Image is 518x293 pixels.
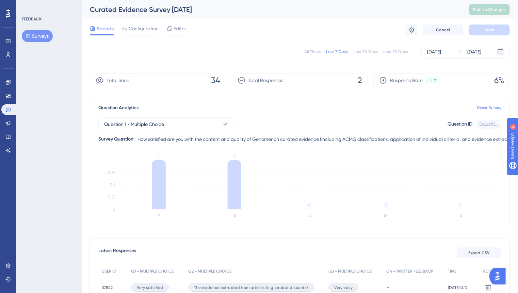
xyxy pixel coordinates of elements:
span: 37842 [102,285,113,290]
span: 2 [358,75,362,86]
text: A [158,213,161,218]
div: 5b62dff3... [479,121,498,127]
div: All Times [304,49,321,54]
span: TIME [448,268,456,274]
button: Export CSV [457,247,501,258]
span: Question 1 - Multiple Choice [104,120,164,128]
iframe: UserGuiding AI Assistant Launcher [489,266,510,287]
span: Total Responses [248,76,284,84]
span: Configuration [129,25,159,33]
div: Curated Evidence Survey [DATE] [90,5,452,14]
tspan: 0 [459,202,463,209]
span: Total Seen [107,76,129,84]
span: USER ID [102,268,116,274]
tspan: 1 [233,153,235,160]
text: D [384,213,387,218]
text: B [233,213,236,218]
span: Cancel [436,27,450,33]
tspan: 1 [158,153,160,160]
span: Question Analytics [98,104,139,112]
span: 1 [430,78,432,83]
div: Question ID: [448,120,473,129]
div: Last 30 Days [353,49,378,54]
tspan: 0.75 [108,170,115,175]
div: [DATE] [427,48,441,56]
div: 4 [47,3,49,9]
div: [DATE] [467,48,481,56]
span: Very satisfied [137,285,163,290]
div: Survey Question: [98,135,135,143]
button: Surveys [22,30,53,42]
div: Last 7 Days [326,49,348,54]
text: E [460,213,462,218]
span: Reports [97,25,114,33]
tspan: 0 [113,207,115,212]
tspan: 0.25 [108,195,115,199]
tspan: 0.5 [110,182,115,187]
a: Reset Survey [477,105,501,111]
span: Q1 - MULTIPLE CHOICE [131,268,174,274]
span: Q4 - WRITTEN FEEDBACK [386,268,433,274]
span: Response Rate [390,76,423,84]
span: Editor [174,25,186,33]
button: Cancel [423,25,464,35]
tspan: 1 [114,158,115,163]
div: - [386,284,441,291]
span: [DATE] 0:17 [448,285,468,290]
tspan: 0 [384,202,387,209]
span: Q3 - MULTIPLE CHOICE [328,268,372,274]
button: Question 1 - Multiple Choice [98,117,234,131]
span: Export CSV [469,250,490,256]
span: Latest Responses [98,247,136,259]
button: Save [469,25,510,35]
span: ACTION [483,268,498,274]
span: Publish Changes [473,7,506,12]
span: 34 [211,75,221,86]
span: Q2 - MULTIPLE CHOICE [188,268,231,274]
button: Publish Changes [469,4,510,15]
span: Need Help? [16,2,43,10]
span: The evidence extracted from articles (e.g. proband counts) [194,285,308,290]
span: Save [485,27,494,33]
div: FEEDBACK [22,16,42,22]
div: Last 90 Days [383,49,408,54]
tspan: 0 [308,202,312,209]
text: C [309,213,312,218]
span: Very easy [334,285,353,290]
span: 6% [494,75,504,86]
